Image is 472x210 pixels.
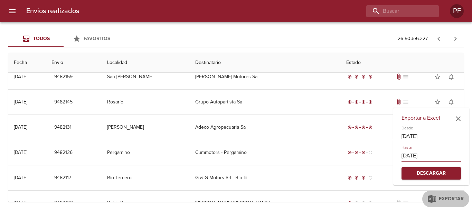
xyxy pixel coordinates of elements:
[361,150,366,155] span: radio_button_checked
[402,113,461,123] h6: Exportar a Excel
[51,121,74,134] button: 9482131
[368,176,372,180] span: radio_button_unchecked
[346,174,374,181] div: En viaje
[46,53,102,73] th: Envio
[361,75,366,79] span: radio_button_checked
[14,200,27,206] div: [DATE]
[431,70,444,84] button: Agregar a favoritos
[395,99,402,106] span: Tiene documentos adjuntos
[348,150,352,155] span: radio_button_checked
[368,100,372,104] span: radio_button_checked
[407,169,455,178] span: Descargar
[102,115,190,140] td: [PERSON_NAME]
[51,71,75,83] button: 9482159
[54,174,71,182] span: 9482117
[14,74,27,80] div: [DATE]
[355,150,359,155] span: radio_button_checked
[355,176,359,180] span: radio_button_checked
[8,30,119,47] div: Tabs Envios
[398,35,428,42] p: 26 - 50 de 6.227
[395,73,402,80] span: Tiene documentos adjuntos
[33,36,50,42] span: Todos
[402,73,409,80] span: No tiene pedido asociado
[448,99,455,106] span: notifications_none
[395,200,402,207] span: No tiene documentos adjuntos
[355,100,359,104] span: radio_button_checked
[190,140,341,165] td: Cummotors - Pergamino
[14,149,27,155] div: [DATE]
[54,123,72,132] span: 9482131
[51,172,74,184] button: 9482117
[366,5,427,17] input: buscar
[348,125,352,129] span: radio_button_checked
[450,4,464,18] div: PF
[346,73,374,80] div: Entregado
[102,165,190,190] td: Rio Tercero
[4,3,21,19] button: menu
[84,36,110,42] span: Favoritos
[190,64,341,89] td: [PERSON_NAME] Motores Sa
[355,75,359,79] span: radio_button_checked
[368,150,372,155] span: radio_button_unchecked
[346,200,374,207] div: Generado
[434,73,441,80] span: star_border
[102,64,190,89] td: San [PERSON_NAME]
[51,146,75,159] button: 9482126
[361,100,366,104] span: radio_button_checked
[54,199,73,208] span: 9482109
[402,167,461,180] button: Descargar
[346,99,374,106] div: Entregado
[402,200,409,207] span: No tiene pedido asociado
[102,90,190,115] td: Rosario
[54,148,73,157] span: 9482126
[26,6,79,17] h6: Envios realizados
[402,145,412,149] label: Hasta
[190,165,341,190] td: G & G Motors Srl - Rio Iii
[190,115,341,140] td: Adeco Agropecuaria Sa
[341,53,464,73] th: Estado
[51,96,75,109] button: 9482145
[190,90,341,115] td: Grupo Autopartista Sa
[368,201,372,205] span: radio_button_unchecked
[348,176,352,180] span: radio_button_checked
[14,99,27,105] div: [DATE]
[444,95,458,109] button: Activar notificaciones
[361,176,366,180] span: radio_button_checked
[51,197,76,210] button: 9482109
[346,124,374,131] div: Entregado
[54,73,73,81] span: 9482159
[355,201,359,205] span: radio_button_unchecked
[14,175,27,181] div: [DATE]
[368,75,372,79] span: radio_button_checked
[14,124,27,130] div: [DATE]
[54,98,73,107] span: 9482145
[431,35,447,42] span: Pagina anterior
[348,100,352,104] span: radio_button_checked
[190,53,341,73] th: Destinatario
[102,140,190,165] td: Pergamino
[444,70,458,84] button: Activar notificaciones
[346,149,374,156] div: En viaje
[361,201,366,205] span: radio_button_unchecked
[8,53,46,73] th: Fecha
[355,125,359,129] span: radio_button_checked
[402,99,409,106] span: No tiene pedido asociado
[348,201,352,205] span: radio_button_checked
[431,95,444,109] button: Agregar a favoritos
[368,125,372,129] span: radio_button_checked
[102,53,190,73] th: Localidad
[348,75,352,79] span: radio_button_checked
[448,73,455,80] span: notifications_none
[361,125,366,129] span: radio_button_checked
[450,4,464,18] div: Abrir información de usuario
[447,30,464,47] span: Pagina siguiente
[402,126,413,130] label: Desde
[434,99,441,106] span: star_border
